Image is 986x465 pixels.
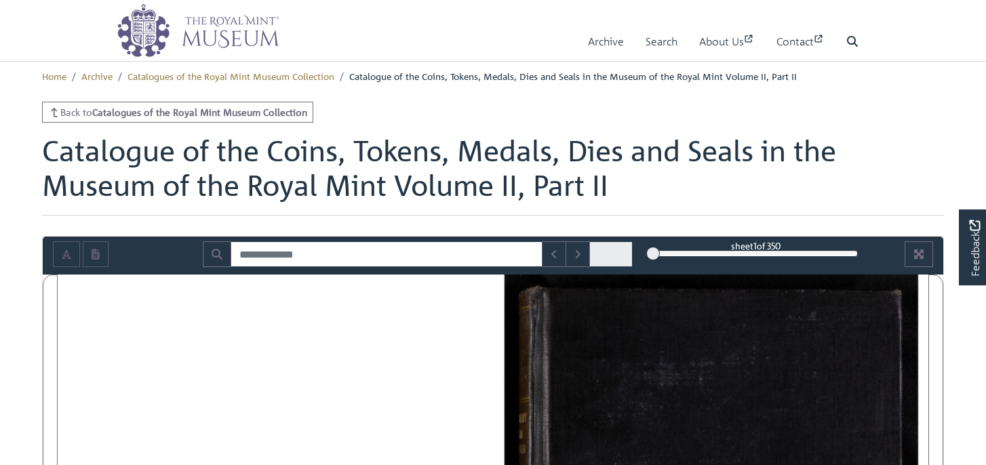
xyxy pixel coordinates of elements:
h1: Catalogue of the Coins, Tokens, Medals, Dies and Seals in the Museum of the Royal Mint Volume II,... [42,134,944,216]
a: Archive [588,22,624,61]
button: Search [203,241,231,267]
img: logo_wide.png [117,3,279,58]
div: sheet of 350 [653,239,858,252]
a: Back toCatalogues of the Royal Mint Museum Collection [42,102,313,123]
a: Would you like to provide feedback? [959,209,986,285]
span: Feedback [966,220,983,276]
a: Search [646,22,677,61]
button: Toggle text selection (Alt+T) [53,241,80,267]
input: Search for [231,241,543,267]
button: Previous Match [542,241,566,267]
button: Open transcription window [83,241,109,267]
button: Next Match [566,241,590,267]
strong: Catalogues of the Royal Mint Museum Collection [92,106,307,118]
span: 1 [753,240,757,251]
a: Home [42,70,66,82]
a: Catalogues of the Royal Mint Museum Collection [127,70,334,82]
button: Full screen mode [905,241,933,267]
a: Archive [81,70,113,82]
a: Contact [776,22,825,61]
span: Catalogue of the Coins, Tokens, Medals, Dies and Seals in the Museum of the Royal Mint Volume II,... [349,70,797,82]
a: About Us [699,22,755,61]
